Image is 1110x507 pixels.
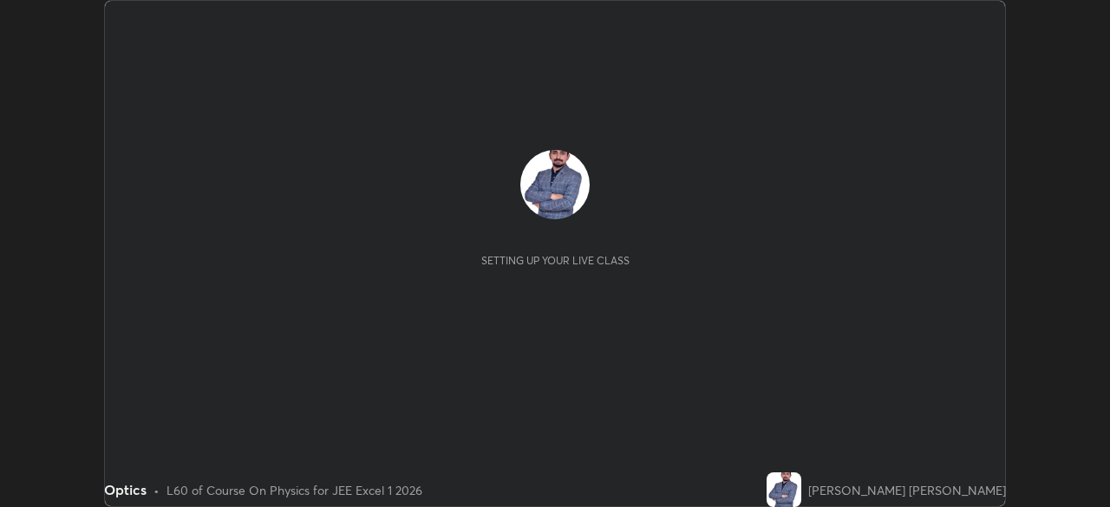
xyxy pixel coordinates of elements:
[153,481,160,499] div: •
[767,472,801,507] img: eb3a979bad86496f9925e30dd98b2782.jpg
[166,481,422,499] div: L60 of Course On Physics for JEE Excel 1 2026
[104,479,147,500] div: Optics
[808,481,1006,499] div: [PERSON_NAME] [PERSON_NAME]
[520,150,590,219] img: eb3a979bad86496f9925e30dd98b2782.jpg
[481,254,630,267] div: Setting up your live class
